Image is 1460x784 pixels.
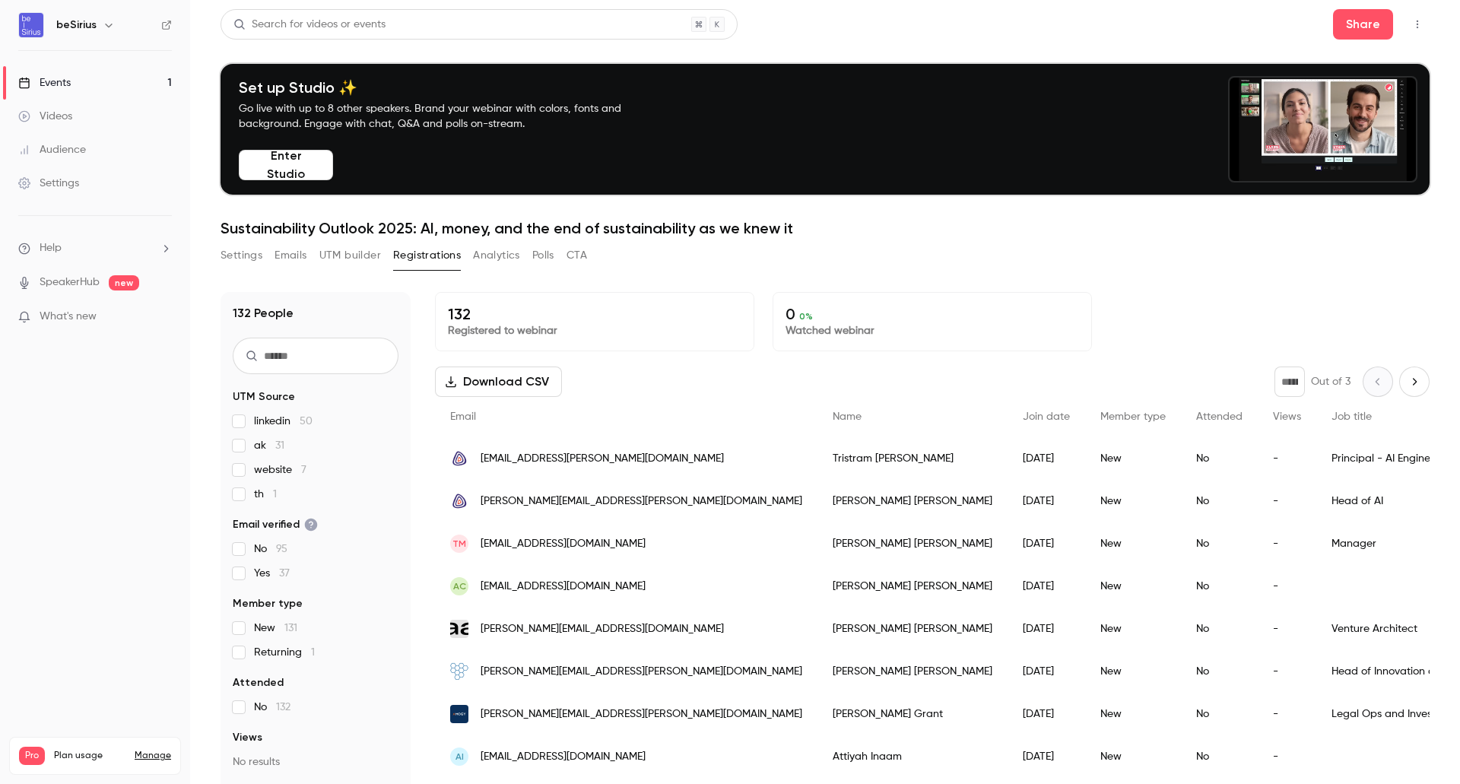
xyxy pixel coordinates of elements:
li: help-dropdown-opener [18,240,172,256]
span: Member type [1100,411,1166,422]
div: No [1181,735,1258,778]
div: [PERSON_NAME] [PERSON_NAME] [817,565,1008,608]
button: Settings [221,243,262,268]
span: 95 [276,544,287,554]
span: ak [254,438,284,453]
span: [EMAIL_ADDRESS][PERSON_NAME][DOMAIN_NAME] [481,451,724,467]
span: Pro [19,747,45,765]
p: No results [233,754,398,770]
span: 37 [279,568,290,579]
div: New [1085,650,1181,693]
button: Polls [532,243,554,268]
button: Download CSV [435,367,562,397]
span: Job title [1331,411,1372,422]
div: No [1181,608,1258,650]
span: linkedin [254,414,313,429]
span: 1 [273,489,277,500]
div: - [1258,608,1316,650]
span: No [254,700,290,715]
span: 31 [275,440,284,451]
div: [PERSON_NAME] [PERSON_NAME] [817,480,1008,522]
h1: 132 People [233,304,294,322]
div: No [1181,565,1258,608]
div: - [1258,522,1316,565]
a: SpeakerHub [40,275,100,290]
span: New [254,621,297,636]
span: [PERSON_NAME][EMAIL_ADDRESS][PERSON_NAME][DOMAIN_NAME] [481,494,802,509]
span: 1 [311,647,315,658]
button: Analytics [473,243,520,268]
span: 50 [300,416,313,427]
div: New [1085,608,1181,650]
span: website [254,462,306,478]
div: New [1085,437,1181,480]
img: amogy.co [450,705,468,723]
div: [DATE] [1008,693,1085,735]
div: [DATE] [1008,608,1085,650]
span: [PERSON_NAME][EMAIL_ADDRESS][DOMAIN_NAME] [481,621,724,637]
div: New [1085,480,1181,522]
div: New [1085,735,1181,778]
div: No [1181,480,1258,522]
span: Attended [1196,411,1243,422]
div: New [1085,565,1181,608]
div: Audience [18,142,86,157]
img: esgroup.com [450,662,468,681]
div: - [1258,735,1316,778]
h1: Sustainability Outlook 2025: AI, money, and the end of sustainability as we knew it [221,219,1430,237]
p: Go live with up to 8 other speakers. Brand your webinar with colors, fonts and background. Engage... [239,101,657,132]
button: UTM builder [319,243,381,268]
div: - [1258,437,1316,480]
div: [PERSON_NAME] [PERSON_NAME] [817,522,1008,565]
button: Emails [275,243,306,268]
div: [DATE] [1008,437,1085,480]
div: [DATE] [1008,735,1085,778]
button: CTA [567,243,587,268]
span: [PERSON_NAME][EMAIL_ADDRESS][PERSON_NAME][DOMAIN_NAME] [481,664,802,680]
span: Views [233,730,262,745]
span: Member type [233,596,303,611]
p: Registered to webinar [448,323,741,338]
span: Email verified [233,517,318,532]
div: [PERSON_NAME] [PERSON_NAME] [817,608,1008,650]
span: AC [453,579,466,593]
div: - [1258,650,1316,693]
span: No [254,541,287,557]
button: Next page [1399,367,1430,397]
span: 131 [284,623,297,633]
div: Tristram [PERSON_NAME] [817,437,1008,480]
span: AI [455,750,464,763]
div: Settings [18,176,79,191]
button: Enter Studio [239,150,333,180]
p: 0 [786,305,1079,323]
div: [DATE] [1008,565,1085,608]
div: No [1181,693,1258,735]
button: Registrations [393,243,461,268]
p: Out of 3 [1311,374,1350,389]
div: No [1181,437,1258,480]
div: - [1258,693,1316,735]
img: angloamerican.com [450,492,468,510]
div: New [1085,522,1181,565]
span: UTM Source [233,389,295,405]
div: - [1258,565,1316,608]
span: [EMAIL_ADDRESS][DOMAIN_NAME] [481,749,646,765]
span: Plan usage [54,750,125,762]
div: Videos [18,109,72,124]
button: Share [1333,9,1393,40]
img: amberra.de [450,620,468,638]
div: New [1085,693,1181,735]
span: new [109,275,139,290]
h4: Set up Studio ✨ [239,78,657,97]
span: 7 [301,465,306,475]
img: beSirius [19,13,43,37]
div: Attiyah Inaam [817,735,1008,778]
span: Views [1273,411,1301,422]
span: Email [450,411,476,422]
span: Attended [233,675,284,690]
span: [EMAIL_ADDRESS][DOMAIN_NAME] [481,579,646,595]
div: No [1181,650,1258,693]
div: Search for videos or events [233,17,386,33]
img: angloamerican.com [450,449,468,468]
span: Returning [254,645,315,660]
